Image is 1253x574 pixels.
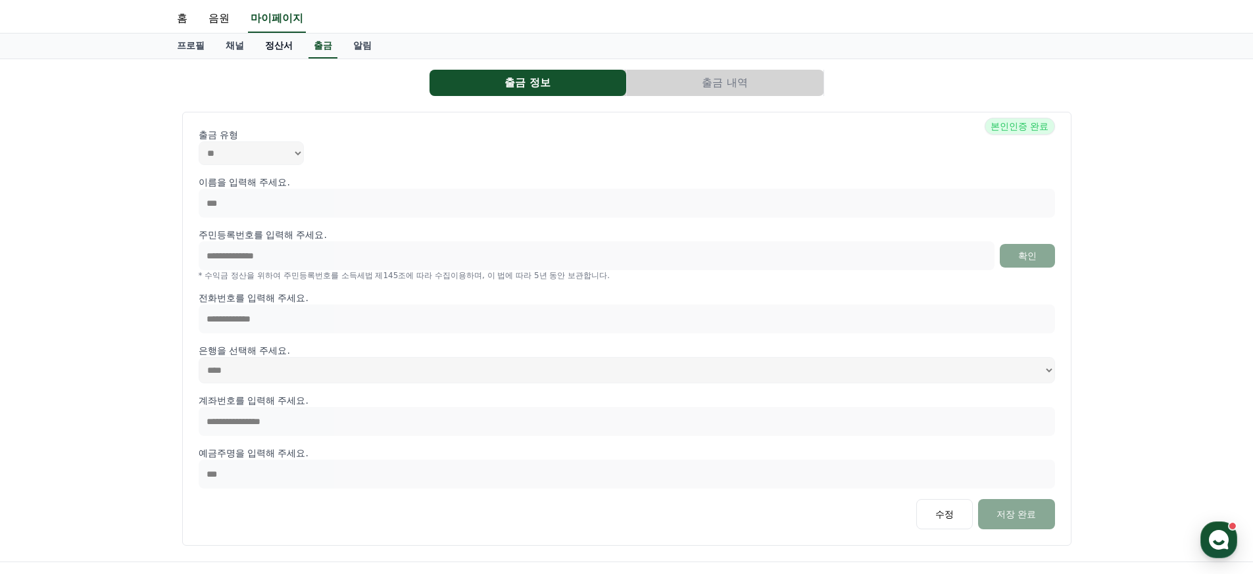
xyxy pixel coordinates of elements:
a: 마이페이지 [248,5,306,33]
p: 전화번호를 입력해 주세요. [199,291,1055,304]
p: 은행을 선택해 주세요. [199,344,1055,357]
a: 대화 [87,417,170,450]
span: 대화 [120,437,136,448]
button: 출금 내역 [627,70,823,96]
p: * 수익금 정산을 위하여 주민등록번호를 소득세법 제145조에 따라 수집이용하며, 이 법에 따라 5년 동안 보관합니다. [199,270,1055,281]
button: 저장 완료 [978,499,1054,529]
button: 수정 [916,499,973,529]
p: 이름을 입력해 주세요. [199,176,1055,189]
a: 정산서 [255,34,303,59]
span: 설정 [203,437,219,447]
a: 프로필 [166,34,215,59]
button: 확인 [1000,244,1055,268]
button: 출금 정보 [430,70,626,96]
a: 출금 내역 [627,70,824,96]
p: 출금 유형 [199,128,1055,141]
a: 알림 [343,34,382,59]
a: 출금 정보 [430,70,627,96]
p: 주민등록번호를 입력해 주세요. [199,228,327,241]
a: 홈 [166,5,198,33]
a: 음원 [198,5,240,33]
span: 홈 [41,437,49,447]
a: 출금 [308,34,337,59]
a: 홈 [4,417,87,450]
p: 계좌번호를 입력해 주세요. [199,394,1055,407]
p: 예금주명을 입력해 주세요. [199,446,1055,460]
a: 설정 [170,417,253,450]
a: 채널 [215,34,255,59]
span: 본인인증 완료 [985,118,1054,135]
